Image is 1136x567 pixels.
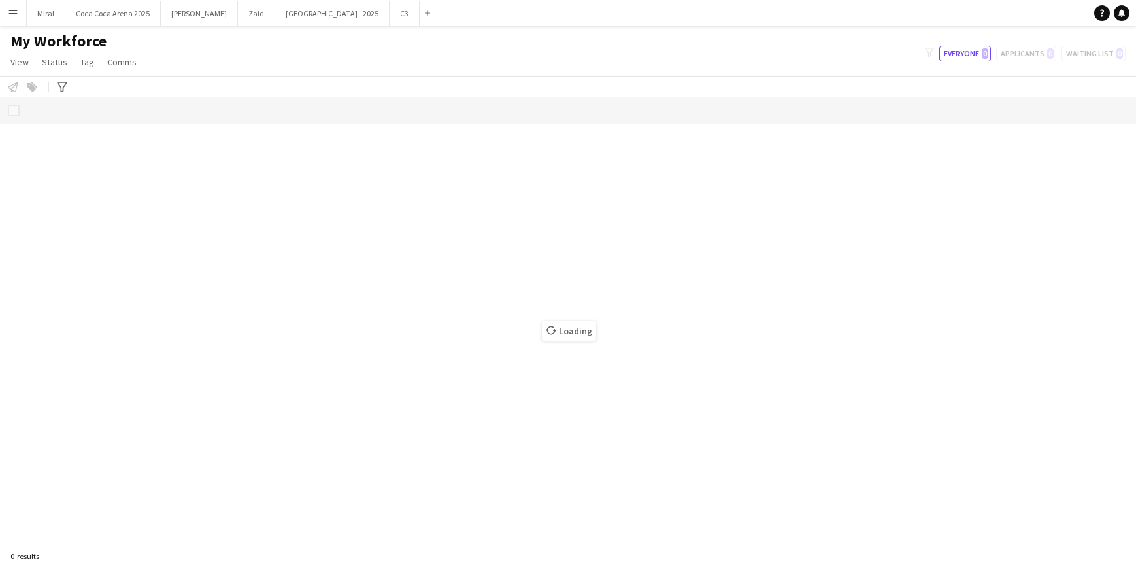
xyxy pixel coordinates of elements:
[5,54,34,71] a: View
[10,56,29,68] span: View
[42,56,67,68] span: Status
[80,56,94,68] span: Tag
[37,54,73,71] a: Status
[27,1,65,26] button: Miral
[10,31,107,51] span: My Workforce
[275,1,390,26] button: [GEOGRAPHIC_DATA] - 2025
[390,1,420,26] button: C3
[161,1,238,26] button: [PERSON_NAME]
[238,1,275,26] button: Zaid
[982,48,988,59] span: 0
[939,46,991,61] button: Everyone0
[75,54,99,71] a: Tag
[65,1,161,26] button: Coca Coca Arena 2025
[107,56,137,68] span: Comms
[542,321,596,341] span: Loading
[102,54,142,71] a: Comms
[54,79,70,95] app-action-btn: Advanced filters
